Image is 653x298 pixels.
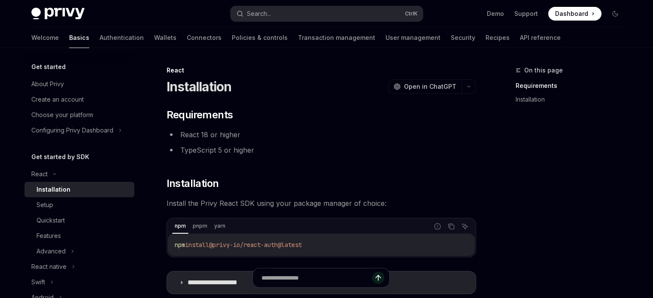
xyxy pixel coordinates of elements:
a: Requirements [516,79,629,93]
a: Connectors [187,27,222,48]
a: Authentication [100,27,144,48]
a: Installation [24,182,134,197]
div: Installation [36,184,70,195]
a: About Privy [24,76,134,92]
h5: Get started by SDK [31,152,89,162]
button: Report incorrect code [432,221,443,232]
li: React 18 or higher [167,129,476,141]
div: npm [172,221,188,231]
button: Toggle dark mode [608,7,622,21]
span: On this page [524,65,563,75]
a: Wallets [154,27,176,48]
div: Features [36,231,61,241]
span: Requirements [167,108,233,122]
a: Policies & controls [232,27,288,48]
div: About Privy [31,79,64,89]
span: npm [175,241,185,249]
a: Transaction management [298,27,375,48]
span: @privy-io/react-auth@latest [209,241,302,249]
a: Support [514,9,538,18]
h1: Installation [167,79,232,94]
div: Create an account [31,94,84,105]
div: React native [31,262,67,272]
a: Installation [516,93,629,106]
a: API reference [520,27,561,48]
span: Ctrl K [405,10,418,17]
div: React [31,169,48,179]
a: Quickstart [24,213,134,228]
li: TypeScript 5 or higher [167,144,476,156]
div: pnpm [190,221,210,231]
span: Open in ChatGPT [404,82,456,91]
a: Create an account [24,92,134,107]
div: Configuring Privy Dashboard [31,125,113,135]
button: Copy the contents from the code block [446,221,457,232]
div: Quickstart [36,215,65,226]
div: yarn [212,221,228,231]
a: Setup [24,197,134,213]
a: Dashboard [548,7,601,21]
div: React [167,66,476,75]
div: Swift [31,277,45,287]
h5: Get started [31,62,66,72]
button: Open in ChatGPT [388,79,462,94]
div: Setup [36,200,53,210]
span: install [185,241,209,249]
span: Dashboard [555,9,588,18]
div: Advanced [36,246,66,256]
a: Demo [487,9,504,18]
a: Security [451,27,475,48]
a: Welcome [31,27,59,48]
button: Ask AI [459,221,471,232]
a: Recipes [486,27,510,48]
a: User management [386,27,440,48]
span: Install the Privy React SDK using your package manager of choice: [167,197,476,209]
button: Send message [372,272,384,284]
span: Installation [167,177,219,190]
a: Features [24,228,134,244]
button: Search...CtrlK [231,6,423,21]
a: Basics [69,27,89,48]
img: dark logo [31,8,85,20]
div: Choose your platform [31,110,93,120]
div: Search... [247,9,271,19]
a: Choose your platform [24,107,134,123]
